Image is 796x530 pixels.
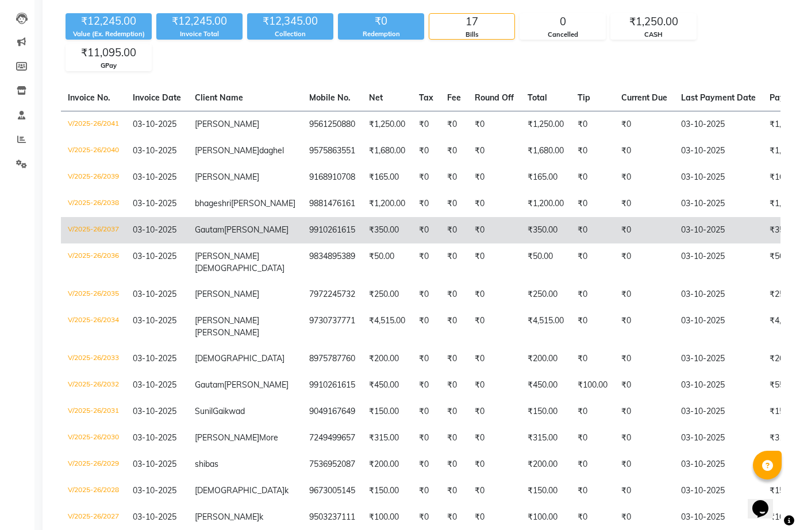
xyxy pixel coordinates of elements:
span: 03-10-2025 [133,485,176,496]
span: More [259,432,278,443]
td: ₹0 [571,217,614,243]
td: 9881476161 [302,191,362,217]
span: k [259,512,263,522]
td: V/2025-26/2030 [61,425,126,451]
span: 03-10-2025 [133,459,176,469]
div: ₹11,095.00 [66,45,151,61]
td: ₹0 [412,111,440,138]
iframe: chat widget [748,484,785,519]
td: 03-10-2025 [674,111,763,138]
td: ₹450.00 [521,372,571,399]
td: 03-10-2025 [674,372,763,399]
span: [PERSON_NAME] [195,251,259,261]
td: ₹165.00 [362,164,412,191]
td: 9168910708 [302,164,362,191]
td: ₹0 [412,281,440,308]
td: 03-10-2025 [674,308,763,346]
span: 03-10-2025 [133,198,176,208]
td: ₹450.00 [362,372,412,399]
span: bhageshri [195,198,231,208]
td: ₹0 [440,243,468,281]
td: ₹200.00 [362,451,412,478]
td: V/2025-26/2041 [61,111,126,138]
td: ₹1,200.00 [521,191,571,217]
span: k [284,485,289,496]
td: V/2025-26/2031 [61,399,126,425]
span: [PERSON_NAME] [195,315,259,326]
td: ₹0 [440,111,468,138]
td: ₹250.00 [362,281,412,308]
td: 03-10-2025 [674,281,763,308]
div: ₹12,245.00 [156,13,243,29]
span: 03-10-2025 [133,289,176,299]
td: V/2025-26/2028 [61,478,126,504]
span: Total [528,92,547,103]
td: 9673005145 [302,478,362,504]
td: ₹0 [614,111,674,138]
span: [PERSON_NAME] [195,289,259,299]
span: 03-10-2025 [133,145,176,156]
td: 03-10-2025 [674,478,763,504]
td: ₹0 [412,138,440,164]
div: ₹1,250.00 [611,14,696,30]
td: 03-10-2025 [674,217,763,243]
td: ₹0 [571,164,614,191]
td: ₹315.00 [521,425,571,451]
div: ₹0 [338,13,424,29]
div: ₹12,345.00 [247,13,333,29]
td: ₹0 [468,191,521,217]
td: ₹0 [468,478,521,504]
span: Fee [447,92,461,103]
td: V/2025-26/2033 [61,346,126,372]
td: ₹0 [412,425,440,451]
td: ₹0 [440,138,468,164]
td: ₹0 [440,281,468,308]
td: ₹0 [571,308,614,346]
span: 03-10-2025 [133,353,176,363]
span: Last Payment Date [681,92,756,103]
td: ₹0 [440,191,468,217]
td: ₹0 [468,308,521,346]
td: ₹0 [614,191,674,217]
td: ₹0 [412,451,440,478]
span: Net [369,92,383,103]
td: V/2025-26/2036 [61,243,126,281]
span: Round Off [475,92,514,103]
span: Invoice No. [68,92,110,103]
td: 9910261615 [302,217,362,243]
span: 03-10-2025 [133,251,176,261]
td: 03-10-2025 [674,425,763,451]
td: ₹150.00 [362,399,412,425]
td: 03-10-2025 [674,191,763,217]
td: ₹0 [571,138,614,164]
td: ₹0 [412,308,440,346]
span: Gautam [195,380,224,390]
td: ₹200.00 [362,346,412,372]
span: [PERSON_NAME] [195,327,259,338]
td: ₹0 [412,191,440,217]
td: ₹0 [440,425,468,451]
td: ₹0 [468,164,521,191]
span: 03-10-2025 [133,315,176,326]
td: V/2025-26/2035 [61,281,126,308]
div: Invoice Total [156,29,243,39]
span: 03-10-2025 [133,119,176,129]
td: ₹250.00 [521,281,571,308]
span: [DEMOGRAPHIC_DATA] [195,263,284,273]
td: ₹0 [468,346,521,372]
td: ₹350.00 [362,217,412,243]
span: Invoice Date [133,92,181,103]
td: ₹0 [468,372,521,399]
td: ₹0 [440,346,468,372]
td: ₹0 [614,346,674,372]
span: 03-10-2025 [133,512,176,522]
td: ₹0 [440,399,468,425]
td: 9730737771 [302,308,362,346]
td: ₹315.00 [362,425,412,451]
td: ₹0 [571,243,614,281]
td: V/2025-26/2032 [61,372,126,399]
td: ₹0 [412,478,440,504]
td: ₹1,250.00 [362,111,412,138]
td: ₹1,250.00 [521,111,571,138]
td: 9561250880 [302,111,362,138]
